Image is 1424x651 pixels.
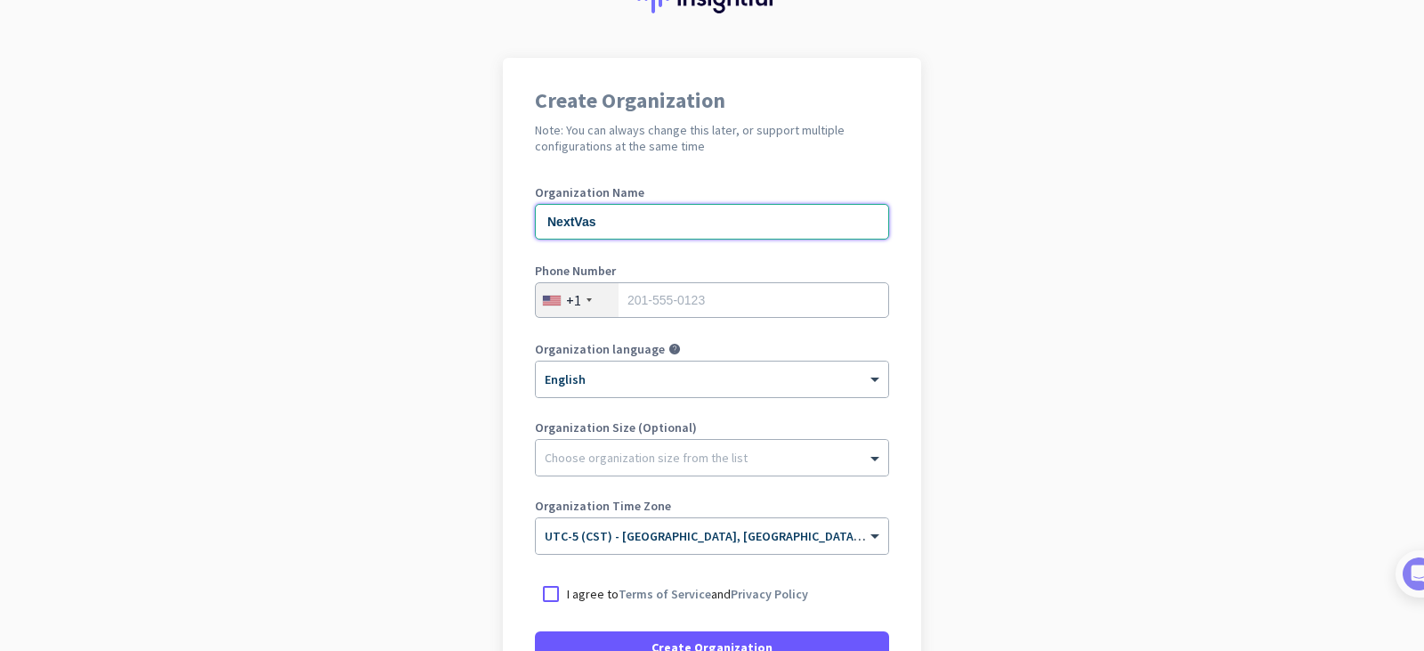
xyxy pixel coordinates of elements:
label: Organization Name [535,186,889,199]
a: Privacy Policy [731,586,808,602]
label: Phone Number [535,264,889,277]
div: +1 [566,291,581,309]
h1: Create Organization [535,90,889,111]
input: What is the name of your organization? [535,204,889,240]
label: Organization Size (Optional) [535,421,889,434]
label: Organization Time Zone [535,500,889,512]
input: 201-555-0123 [535,282,889,318]
p: I agree to and [567,585,808,603]
i: help [668,343,681,355]
label: Organization language [535,343,665,355]
a: Terms of Service [619,586,711,602]
h2: Note: You can always change this later, or support multiple configurations at the same time [535,122,889,154]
